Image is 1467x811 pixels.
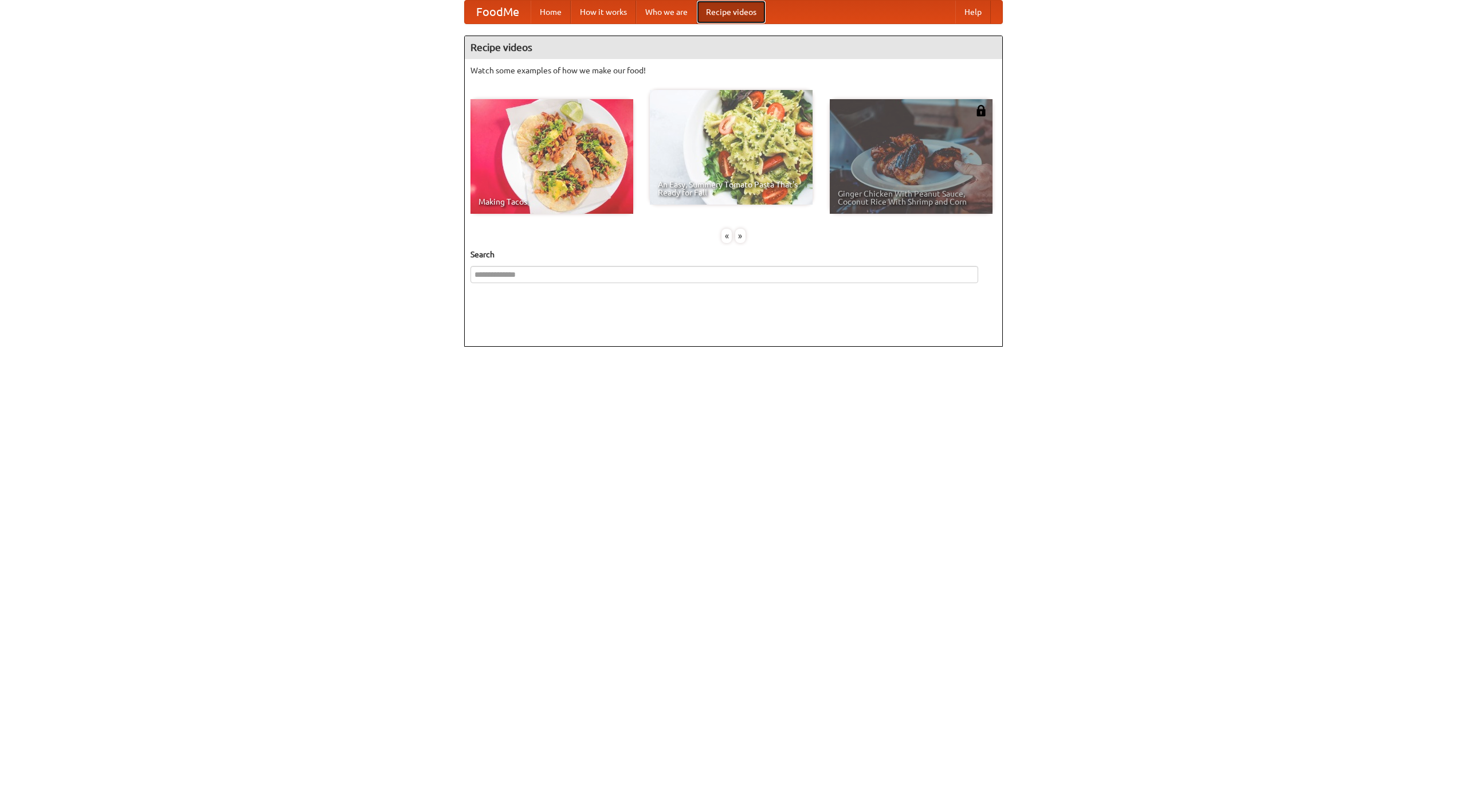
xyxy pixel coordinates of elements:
p: Watch some examples of how we make our food! [470,65,997,76]
h5: Search [470,249,997,260]
h4: Recipe videos [465,36,1002,59]
a: Who we are [636,1,697,23]
span: An Easy, Summery Tomato Pasta That's Ready for Fall [658,181,805,197]
a: Recipe videos [697,1,766,23]
div: » [735,229,746,243]
a: Making Tacos [470,99,633,214]
a: Help [955,1,991,23]
span: Making Tacos [478,198,625,206]
img: 483408.png [975,105,987,116]
a: Home [531,1,571,23]
div: « [721,229,732,243]
a: FoodMe [465,1,531,23]
a: An Easy, Summery Tomato Pasta That's Ready for Fall [650,90,813,205]
a: How it works [571,1,636,23]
